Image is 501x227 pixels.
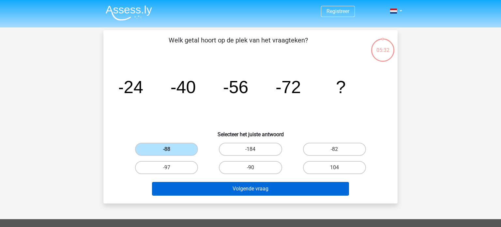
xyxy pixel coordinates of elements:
tspan: -24 [118,77,143,97]
label: 104 [303,161,366,174]
img: Assessly [106,5,152,21]
tspan: ? [336,77,346,97]
label: -97 [135,161,198,174]
tspan: -40 [171,77,196,97]
tspan: -56 [223,77,249,97]
label: -88 [135,143,198,156]
a: Registreer [326,8,349,14]
button: Volgende vraag [152,182,349,196]
label: -90 [219,161,282,174]
div: 05:32 [371,38,395,54]
label: -82 [303,143,366,156]
p: Welk getal hoort op de plek van het vraagteken? [114,35,363,55]
h6: Selecteer het juiste antwoord [114,126,387,138]
label: -184 [219,143,282,156]
tspan: -72 [276,77,301,97]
